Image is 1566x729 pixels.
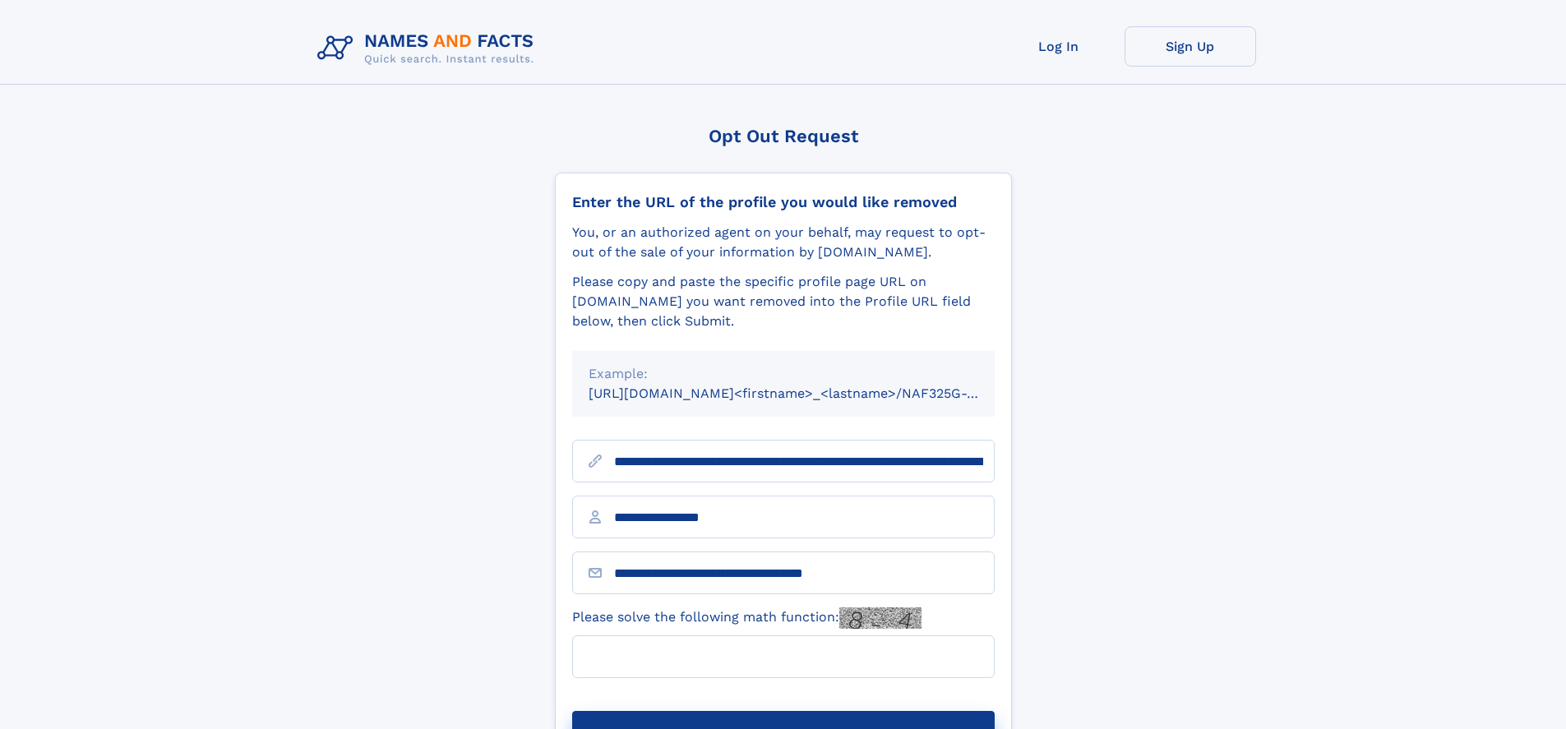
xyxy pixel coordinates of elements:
[589,385,1026,401] small: [URL][DOMAIN_NAME]<firstname>_<lastname>/NAF325G-xxxxxxxx
[311,26,547,71] img: Logo Names and Facts
[572,193,995,211] div: Enter the URL of the profile you would like removed
[572,607,922,629] label: Please solve the following math function:
[572,223,995,262] div: You, or an authorized agent on your behalf, may request to opt-out of the sale of your informatio...
[1125,26,1256,67] a: Sign Up
[555,126,1012,146] div: Opt Out Request
[589,364,978,384] div: Example:
[993,26,1125,67] a: Log In
[572,272,995,331] div: Please copy and paste the specific profile page URL on [DOMAIN_NAME] you want removed into the Pr...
